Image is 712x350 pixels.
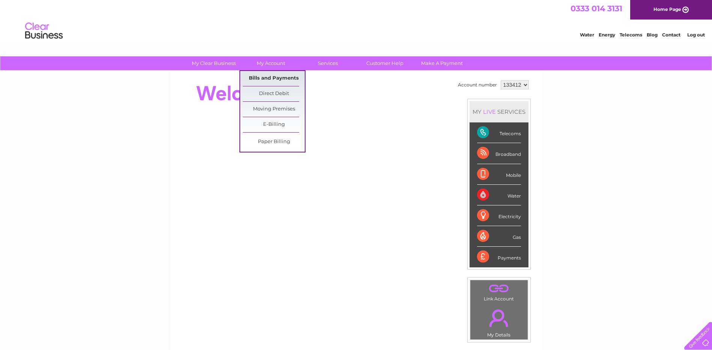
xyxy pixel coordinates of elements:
[183,56,245,70] a: My Clear Business
[240,56,302,70] a: My Account
[599,32,615,38] a: Energy
[477,164,521,185] div: Mobile
[179,4,534,36] div: Clear Business is a trading name of Verastar Limited (registered in [GEOGRAPHIC_DATA] No. 3667643...
[297,56,359,70] a: Services
[580,32,594,38] a: Water
[482,108,497,115] div: LIVE
[477,185,521,205] div: Water
[472,305,526,331] a: .
[662,32,680,38] a: Contact
[477,143,521,164] div: Broadband
[243,71,305,86] a: Bills and Payments
[354,56,416,70] a: Customer Help
[470,303,528,340] td: My Details
[620,32,642,38] a: Telecoms
[470,101,528,122] div: MY SERVICES
[243,117,305,132] a: E-Billing
[470,280,528,303] td: Link Account
[687,32,705,38] a: Log out
[456,78,499,91] td: Account number
[243,134,305,149] a: Paper Billing
[477,205,521,226] div: Electricity
[25,20,63,42] img: logo.png
[647,32,658,38] a: Blog
[571,4,622,13] a: 0333 014 3131
[243,86,305,101] a: Direct Debit
[477,122,521,143] div: Telecoms
[243,102,305,117] a: Moving Premises
[477,247,521,267] div: Payments
[411,56,473,70] a: Make A Payment
[477,226,521,247] div: Gas
[472,282,526,295] a: .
